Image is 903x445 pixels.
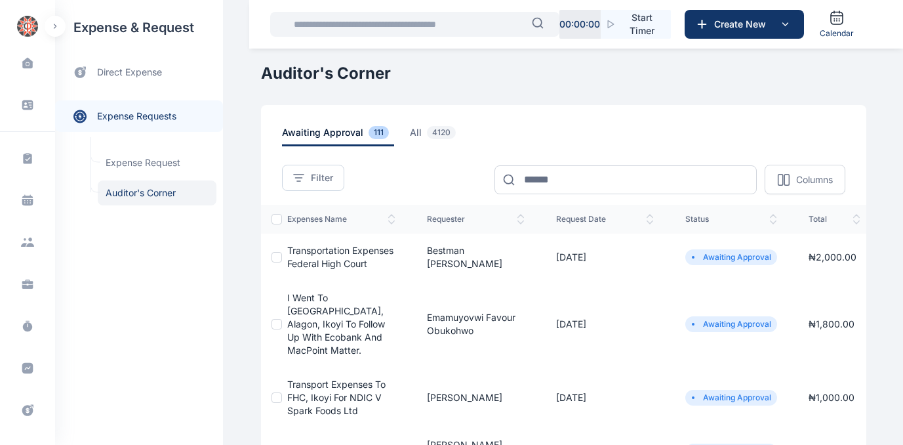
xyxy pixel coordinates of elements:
span: Start Timer [624,11,660,37]
span: Create New [709,18,777,31]
li: Awaiting Approval [691,392,772,403]
td: [DATE] [540,234,670,281]
span: status [685,214,777,224]
span: Calendar [820,28,854,39]
span: ₦ 1,000.00 [809,392,854,403]
td: [DATE] [540,281,670,368]
a: Expense Request [98,150,216,175]
button: Columns [765,165,845,194]
span: request date [556,214,654,224]
span: Filter [311,171,333,184]
button: Start Timer [601,10,671,39]
p: 00 : 00 : 00 [559,18,600,31]
td: [PERSON_NAME] [411,368,540,428]
p: Columns [796,173,833,186]
td: Emamuyovwi Favour Obukohwo [411,281,540,368]
span: expenses Name [287,214,395,224]
button: Filter [282,165,344,191]
a: Transport Expenses to FHC, Ikoyi for NDIC V Spark Foods Ltd [287,379,386,416]
a: direct expense [55,55,223,90]
h1: Auditor's Corner [261,63,866,84]
span: all [410,126,461,146]
li: Awaiting Approval [691,319,772,329]
a: Calendar [814,5,859,44]
span: ₦ 1,800.00 [809,318,854,329]
span: awaiting approval [282,126,394,146]
span: Requester [427,214,525,224]
a: awaiting approval111 [282,126,410,146]
a: expense requests [55,100,223,132]
span: direct expense [97,66,162,79]
span: total [809,214,860,224]
span: 4120 [427,126,456,139]
a: all4120 [410,126,477,146]
td: Bestman [PERSON_NAME] [411,234,540,281]
td: [DATE] [540,368,670,428]
div: expense requests [55,90,223,132]
a: Transportation expenses Federal High Court [287,245,393,269]
a: I went to [GEOGRAPHIC_DATA], Alagon, Ikoyi to follow up with Ecobank and MacPoint Matter. [287,292,385,356]
span: ₦ 2,000.00 [809,251,856,263]
li: Awaiting Approval [691,252,772,263]
button: Create New [685,10,804,39]
a: Auditor's Corner [98,180,216,205]
span: 111 [369,126,389,139]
